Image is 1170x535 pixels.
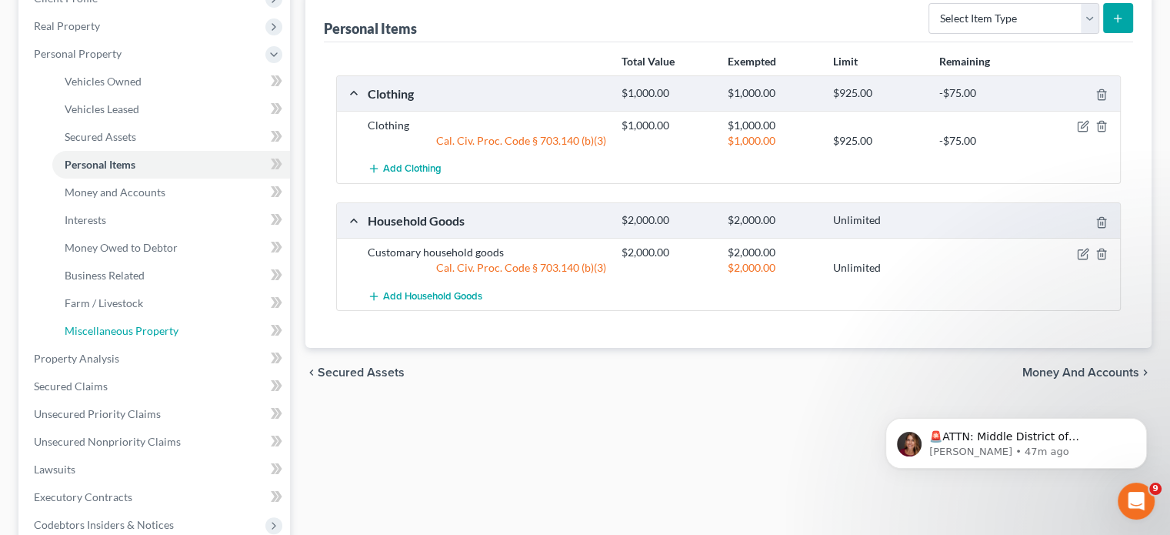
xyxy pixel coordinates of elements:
a: Property Analysis [22,345,290,373]
div: $1,000.00 [720,118,825,133]
div: $1,000.00 [614,118,719,133]
div: $2,000.00 [720,213,825,228]
button: Money and Accounts chevron_right [1022,366,1152,379]
a: Vehicles Leased [52,95,290,123]
div: $2,000.00 [614,245,719,260]
a: Money and Accounts [52,179,290,206]
span: Secured Assets [65,130,136,143]
div: $1,000.00 [720,133,825,149]
span: Personal Property [34,47,122,60]
span: Add Household Goods [383,290,482,303]
div: $2,000.00 [720,260,825,276]
div: Unlimited [825,260,931,276]
span: Money Owed to Debtor [65,241,178,254]
span: Unsecured Nonpriority Claims [34,435,181,448]
a: Farm / Livestock [52,289,290,317]
span: Codebtors Insiders & Notices [34,518,174,531]
button: chevron_left Secured Assets [305,366,405,379]
iframe: Intercom live chat [1118,483,1155,520]
span: Interests [65,213,106,226]
span: Money and Accounts [1022,366,1139,379]
div: -$75.00 [932,86,1037,101]
div: Clothing [360,85,614,102]
div: $2,000.00 [720,245,825,260]
a: Interests [52,206,290,234]
div: $925.00 [825,133,931,149]
span: Vehicles Owned [65,75,142,88]
div: Household Goods [360,212,614,229]
i: chevron_right [1139,366,1152,379]
span: Farm / Livestock [65,296,143,309]
a: Unsecured Priority Claims [22,400,290,428]
a: Personal Items [52,151,290,179]
a: Business Related [52,262,290,289]
span: Money and Accounts [65,186,165,199]
div: Personal Items [324,19,417,38]
strong: Limit [833,55,858,68]
a: Vehicles Owned [52,68,290,95]
a: Secured Claims [22,373,290,400]
button: Add Clothing [368,155,442,183]
a: Secured Assets [52,123,290,151]
span: Lawsuits [34,463,75,476]
a: Lawsuits [22,456,290,483]
span: Miscellaneous Property [65,324,178,337]
span: Secured Assets [318,366,405,379]
div: -$75.00 [932,133,1037,149]
strong: Exempted [728,55,776,68]
span: 9 [1149,483,1162,495]
div: Unlimited [825,213,931,228]
div: Clothing [360,118,614,133]
div: Cal. Civ. Proc. Code § 703.140 (b)(3) [360,133,614,149]
a: Money Owed to Debtor [52,234,290,262]
span: Business Related [65,269,145,282]
button: Add Household Goods [368,282,482,310]
a: Miscellaneous Property [52,317,290,345]
span: Add Clothing [383,163,442,176]
div: $925.00 [825,86,931,101]
div: $2,000.00 [614,213,719,228]
span: Executory Contracts [34,490,132,503]
span: Real Property [34,19,100,32]
strong: Remaining [939,55,990,68]
iframe: Intercom notifications message [862,386,1170,493]
i: chevron_left [305,366,318,379]
a: Executory Contracts [22,483,290,511]
div: $1,000.00 [720,86,825,101]
div: $1,000.00 [614,86,719,101]
strong: Total Value [622,55,675,68]
div: Cal. Civ. Proc. Code § 703.140 (b)(3) [360,260,614,276]
span: Property Analysis [34,352,119,365]
span: Vehicles Leased [65,102,139,115]
span: Secured Claims [34,380,108,393]
a: Unsecured Nonpriority Claims [22,428,290,456]
span: Personal Items [65,158,135,171]
div: Customary household goods [360,245,614,260]
span: Unsecured Priority Claims [34,407,161,420]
